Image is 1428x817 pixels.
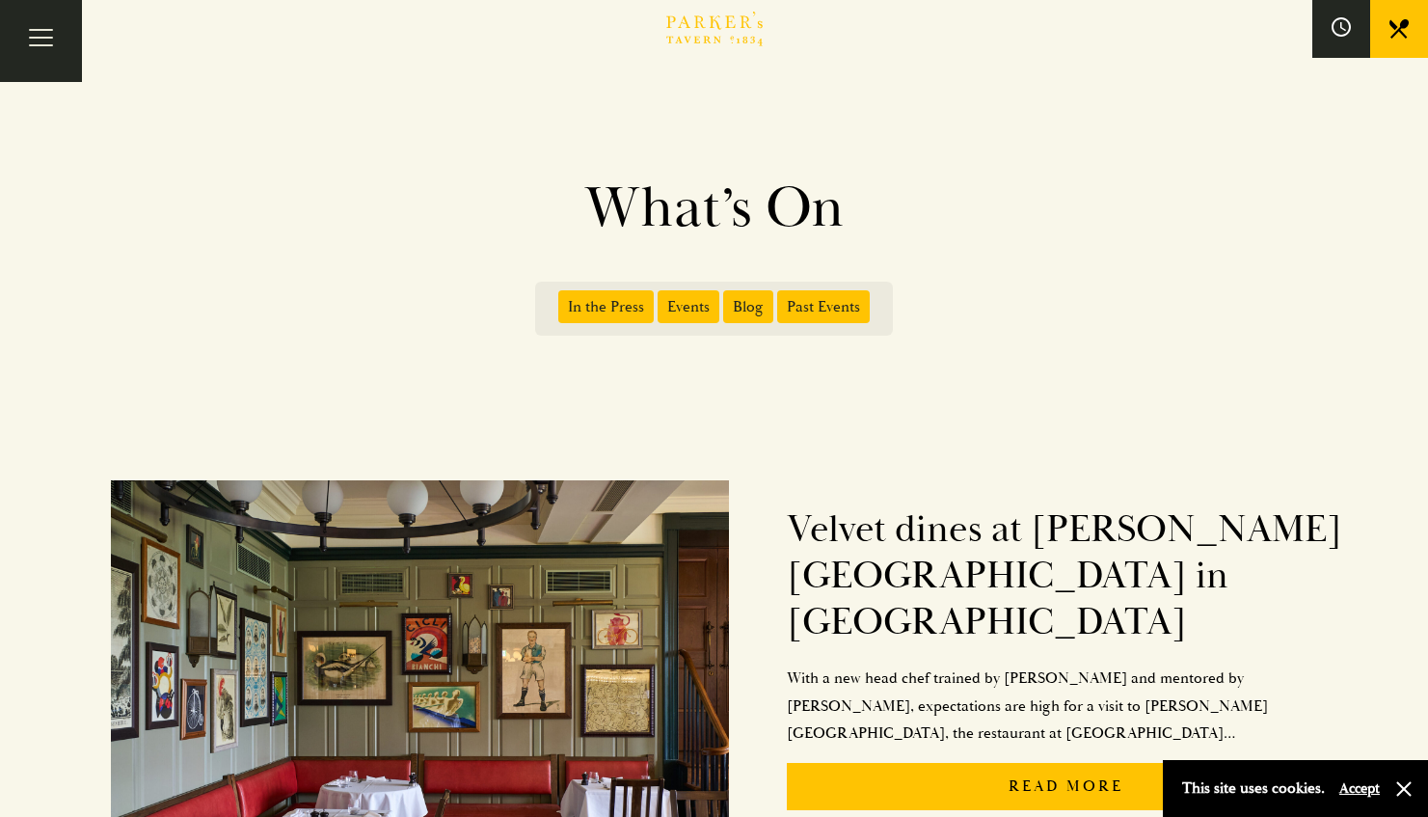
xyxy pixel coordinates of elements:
span: Events [658,290,719,323]
h1: What’s On [165,174,1264,243]
span: Past Events [777,290,870,323]
button: Accept [1339,779,1380,798]
button: Close and accept [1394,779,1414,799]
span: In the Press [558,290,654,323]
p: With a new head chef trained by [PERSON_NAME] and mentored by [PERSON_NAME], expectations are hig... [787,665,1347,748]
span: Blog [723,290,773,323]
h2: Velvet dines at [PERSON_NAME][GEOGRAPHIC_DATA] in [GEOGRAPHIC_DATA] [787,506,1347,645]
p: This site uses cookies. [1182,775,1325,803]
p: Read More [787,763,1347,810]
